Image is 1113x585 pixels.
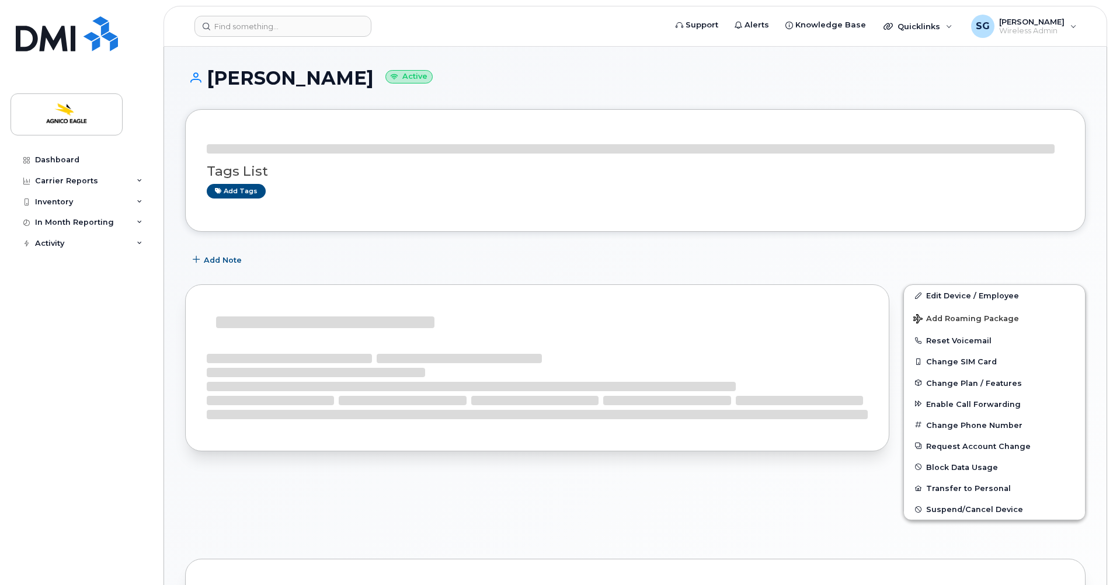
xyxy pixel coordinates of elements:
[904,499,1085,520] button: Suspend/Cancel Device
[904,372,1085,394] button: Change Plan / Features
[904,436,1085,457] button: Request Account Change
[185,249,252,270] button: Add Note
[204,255,242,266] span: Add Note
[207,184,266,199] a: Add tags
[904,457,1085,478] button: Block Data Usage
[904,478,1085,499] button: Transfer to Personal
[913,314,1019,325] span: Add Roaming Package
[904,285,1085,306] a: Edit Device / Employee
[926,505,1023,514] span: Suspend/Cancel Device
[926,399,1021,408] span: Enable Call Forwarding
[904,306,1085,330] button: Add Roaming Package
[926,378,1022,387] span: Change Plan / Features
[207,164,1064,179] h3: Tags List
[904,415,1085,436] button: Change Phone Number
[385,70,433,83] small: Active
[904,394,1085,415] button: Enable Call Forwarding
[185,68,1086,88] h1: [PERSON_NAME]
[904,330,1085,351] button: Reset Voicemail
[904,351,1085,372] button: Change SIM Card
